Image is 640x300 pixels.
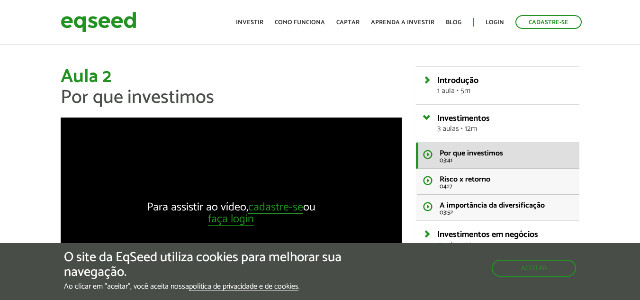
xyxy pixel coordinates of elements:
a: Blog [446,19,461,26]
span: Introdução [437,73,478,88]
h5: O site da EqSeed utiliza cookies para melhorar sua navegação. [64,250,371,280]
span: 4 aulas • 14m [437,241,572,249]
span: Risco x retorno [440,173,490,186]
a: Investimentos3 aulas • 12m [437,114,572,133]
span: Por que investimos [440,147,503,160]
p: Ao clicar em "aceitar", você aceita nossa . [64,282,371,291]
span: 3 aulas • 12m [437,125,572,133]
span: 03:41 [440,157,572,164]
a: Risco x retorno 04:17 [416,169,579,195]
a: Investir [236,19,263,26]
a: Cadastre-se [515,15,582,29]
span: Investimentos [437,111,490,126]
a: Introdução1 aula • 5m [437,76,572,95]
a: faça login [208,214,254,226]
span: 1 aula • 5m [437,87,572,95]
span: Por que investimos [61,82,214,113]
a: Login [486,19,504,26]
span: A importância da diversificação [440,199,545,212]
a: A importância da diversificação 03:52 [416,195,579,220]
span: 04:17 [440,183,572,190]
a: Captar [336,19,360,26]
a: política de privacidade e de cookies [189,283,298,291]
a: Investimentos em negócios4 aulas • 14m [437,230,572,249]
div: Para assistir ao vídeo, ou [146,202,316,226]
span: Investimentos em negócios [437,227,538,242]
img: EqSeed [61,9,136,35]
a: Aprenda a investir [371,19,434,26]
a: Como funciona [275,19,325,26]
span: Aula 2 [61,61,111,92]
a: cadastre-se [248,202,303,214]
a: Por que investimos 03:41 [416,143,579,169]
button: Aceitar [492,260,576,277]
span: 03:52 [440,209,572,216]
